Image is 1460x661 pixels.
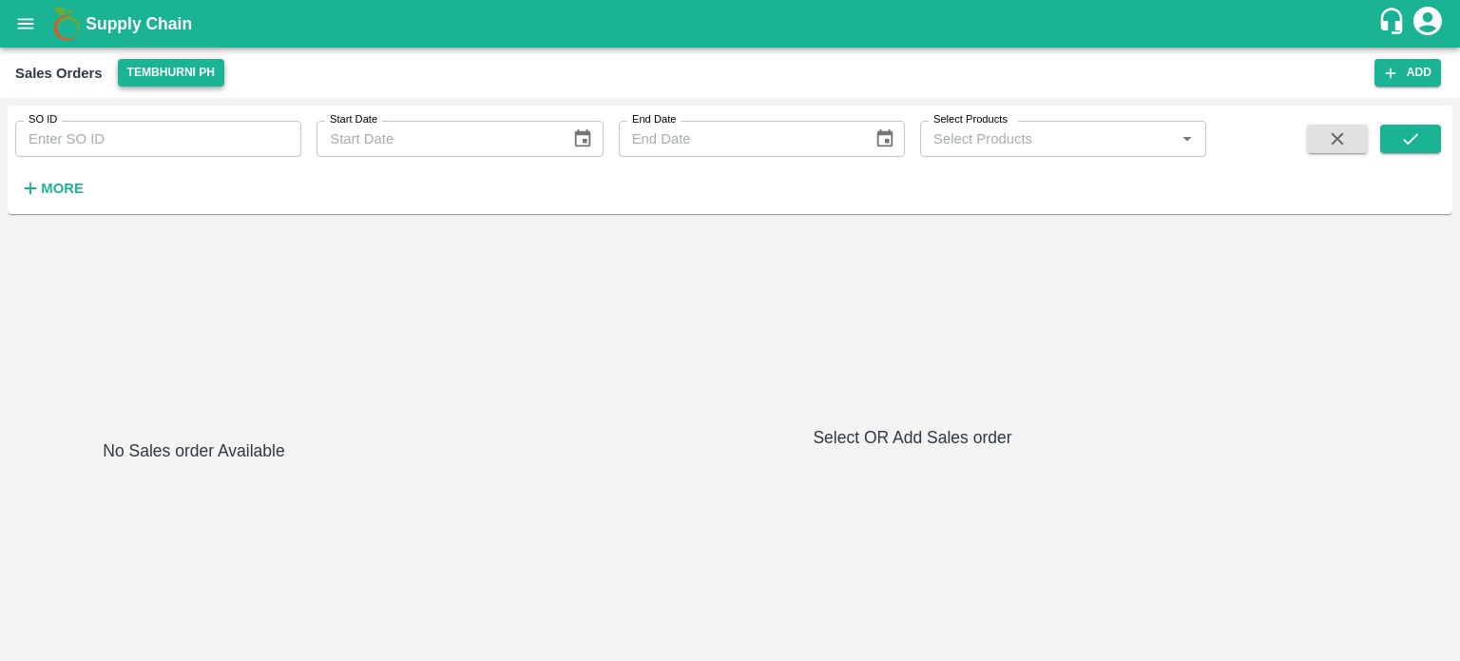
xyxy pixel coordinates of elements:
[118,59,224,87] button: Select DC
[867,121,903,157] button: Choose date
[1175,126,1200,151] button: Open
[380,424,1445,451] h6: Select OR Add Sales order
[565,121,601,157] button: Choose date
[926,126,1169,151] input: Select Products
[41,181,84,196] strong: More
[317,121,557,157] input: Start Date
[1374,59,1441,87] button: Add
[4,2,48,46] button: open drawer
[933,112,1008,127] label: Select Products
[103,437,284,646] h6: No Sales order Available
[29,112,57,127] label: SO ID
[15,61,103,86] div: Sales Orders
[330,112,377,127] label: Start Date
[48,5,86,43] img: logo
[1411,4,1445,44] div: account of current user
[1377,7,1411,41] div: customer-support
[15,121,301,157] input: Enter SO ID
[86,10,1377,37] a: Supply Chain
[619,121,859,157] input: End Date
[15,172,88,204] button: More
[632,112,676,127] label: End Date
[86,14,192,33] b: Supply Chain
